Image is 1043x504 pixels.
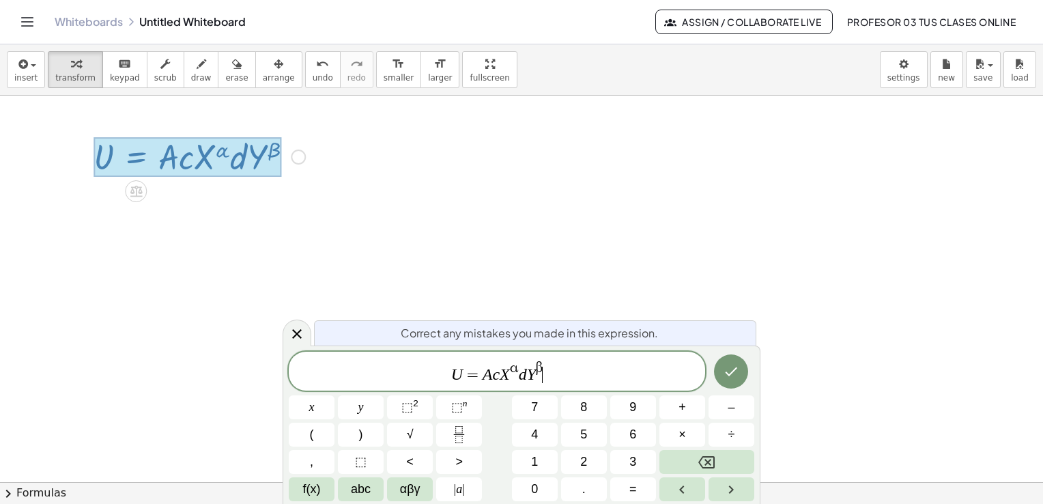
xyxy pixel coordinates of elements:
i: format_size [392,56,405,72]
button: insert [7,51,45,88]
button: undoundo [305,51,341,88]
button: Absolute value [436,477,482,501]
button: erase [218,51,255,88]
button: Left arrow [659,477,705,501]
button: Greater than [436,450,482,474]
span: a [454,480,465,499]
span: f(x) [303,480,321,499]
button: 9 [610,395,656,419]
span: 5 [580,425,587,444]
button: 0 [512,477,558,501]
i: format_size [433,56,446,72]
span: ​ [542,367,543,383]
span: × [678,425,686,444]
button: Times [659,423,705,447]
span: load [1011,73,1029,83]
span: abc [351,480,371,499]
span: = [629,480,637,499]
span: α [510,361,519,376]
span: y [358,398,364,417]
button: 5 [561,423,607,447]
button: ) [338,423,384,447]
span: ÷ [728,425,735,444]
span: Correct any mistakes you made in this expression. [401,325,658,341]
span: 8 [580,398,587,417]
button: Squared [387,395,433,419]
span: draw [191,73,212,83]
span: + [678,398,686,417]
span: erase [225,73,248,83]
button: Superscript [436,395,482,419]
span: new [938,73,955,83]
button: 6 [610,423,656,447]
span: β [536,361,543,376]
i: keyboard [118,56,131,72]
button: . [561,477,607,501]
span: Profesor 03 Tus Clases Online [846,16,1016,28]
span: 6 [629,425,636,444]
button: Toggle navigation [16,11,38,33]
var: U [451,365,463,383]
button: transform [48,51,103,88]
button: keyboardkeypad [102,51,147,88]
button: 8 [561,395,607,419]
span: > [455,453,463,471]
span: 9 [629,398,636,417]
span: x [309,398,315,417]
span: larger [428,73,452,83]
button: fullscreen [462,51,517,88]
sup: 2 [413,398,418,408]
button: scrub [147,51,184,88]
button: 1 [512,450,558,474]
span: transform [55,73,96,83]
span: save [973,73,992,83]
var: d [519,365,527,383]
button: Profesor 03 Tus Clases Online [835,10,1027,34]
span: , [310,453,313,471]
span: – [728,398,734,417]
span: | [454,482,457,496]
span: fullscreen [470,73,509,83]
span: keypad [110,73,140,83]
button: ( [289,423,334,447]
button: Divide [709,423,754,447]
div: Apply the same math to both sides of the equation [125,180,147,202]
span: αβγ [400,480,420,499]
span: 2 [580,453,587,471]
button: 2 [561,450,607,474]
span: arrange [263,73,295,83]
button: draw [184,51,219,88]
button: Backspace [659,450,754,474]
span: | [462,482,465,496]
span: . [582,480,586,499]
span: 3 [629,453,636,471]
i: redo [350,56,363,72]
span: 0 [531,480,538,499]
var: X [500,365,510,383]
span: ) [359,425,363,444]
span: redo [347,73,366,83]
span: insert [14,73,38,83]
i: undo [316,56,329,72]
span: ⬚ [451,400,463,414]
button: save [966,51,1001,88]
span: undo [313,73,333,83]
button: Equals [610,477,656,501]
span: settings [887,73,920,83]
button: Placeholder [338,450,384,474]
sup: n [463,398,468,408]
span: 4 [531,425,538,444]
span: 1 [531,453,538,471]
span: ⬚ [401,400,413,414]
button: redoredo [340,51,373,88]
span: Assign / Collaborate Live [667,16,822,28]
span: smaller [384,73,414,83]
button: 4 [512,423,558,447]
span: √ [407,425,414,444]
span: 7 [531,398,538,417]
button: 7 [512,395,558,419]
var: A [483,365,493,383]
button: format_sizesmaller [376,51,421,88]
span: < [406,453,414,471]
button: , [289,450,334,474]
